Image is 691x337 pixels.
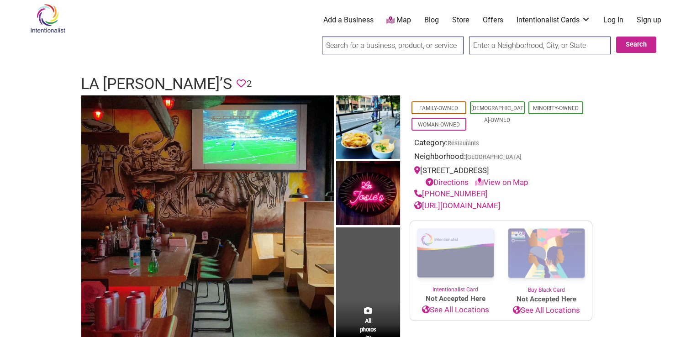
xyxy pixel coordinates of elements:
[483,15,503,25] a: Offers
[603,15,623,25] a: Log In
[419,105,458,111] a: Family-Owned
[247,77,252,91] span: 2
[501,221,592,294] a: Buy Black Card
[501,305,592,316] a: See All Locations
[426,178,469,187] a: Directions
[424,15,439,25] a: Blog
[414,189,488,198] a: [PHONE_NUMBER]
[448,140,479,147] a: Restaurants
[410,294,501,304] span: Not Accepted Here
[533,105,579,111] a: Minority-Owned
[81,73,232,95] h1: La [PERSON_NAME]’s
[414,201,501,210] a: [URL][DOMAIN_NAME]
[501,221,592,286] img: Buy Black Card
[322,37,464,54] input: Search for a business, product, or service
[469,37,611,54] input: Enter a Neighborhood, City, or State
[466,154,521,160] span: [GEOGRAPHIC_DATA]
[410,304,501,316] a: See All Locations
[517,15,591,25] a: Intentionalist Cards
[475,178,528,187] a: View on Map
[410,221,501,294] a: Intentionalist Card
[414,151,588,165] div: Neighborhood:
[414,165,588,188] div: [STREET_ADDRESS]
[418,121,460,128] a: Woman-Owned
[26,4,69,33] img: Intentionalist
[410,221,501,285] img: Intentionalist Card
[501,294,592,305] span: Not Accepted Here
[471,105,523,123] a: [DEMOGRAPHIC_DATA]-Owned
[616,37,656,53] button: Search
[637,15,661,25] a: Sign up
[323,15,374,25] a: Add a Business
[414,137,588,151] div: Category:
[452,15,469,25] a: Store
[386,15,411,26] a: Map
